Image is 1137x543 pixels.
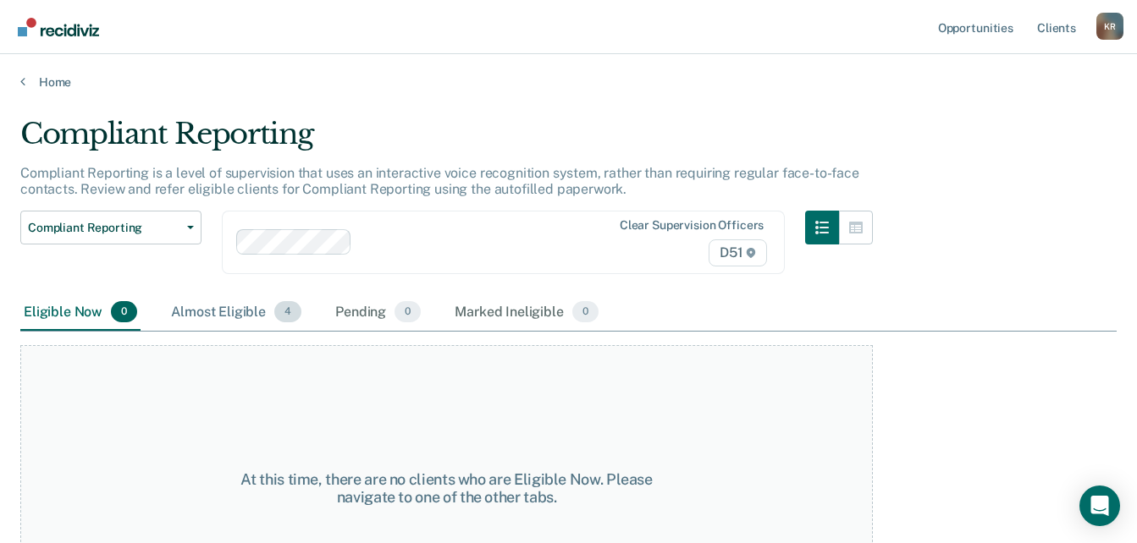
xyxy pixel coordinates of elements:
div: Clear supervision officers [620,218,764,233]
button: Profile dropdown button [1096,13,1123,40]
div: Pending0 [332,294,424,332]
div: K R [1096,13,1123,40]
span: 4 [274,301,301,323]
span: 0 [395,301,421,323]
div: Compliant Reporting [20,117,873,165]
img: Recidiviz [18,18,99,36]
span: 0 [572,301,599,323]
span: D51 [709,239,767,266]
div: Open Intercom Messenger [1079,485,1120,526]
div: At this time, there are no clients who are Eligible Now. Please navigate to one of the other tabs. [234,470,660,507]
span: 0 [111,301,137,323]
p: Compliant Reporting is a level of supervision that uses an interactive voice recognition system, ... [20,165,859,197]
a: Home [20,74,1117,90]
div: Marked Ineligible0 [451,294,602,332]
button: Compliant Reporting [20,211,201,244]
div: Eligible Now0 [20,294,141,332]
span: Compliant Reporting [28,221,180,235]
div: Almost Eligible4 [168,294,305,332]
